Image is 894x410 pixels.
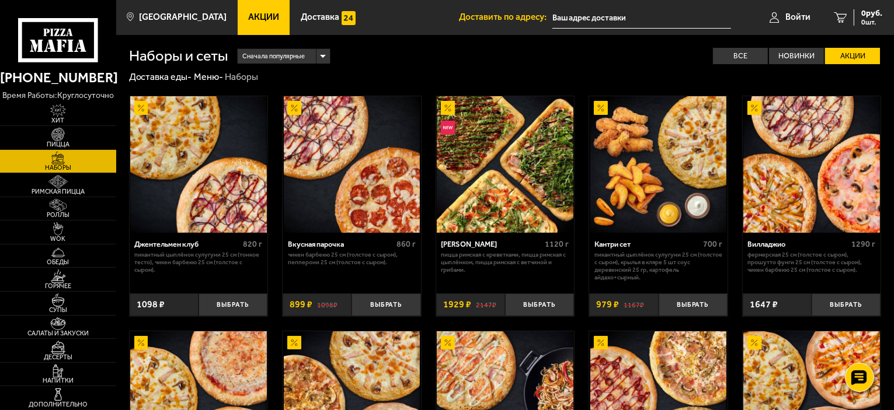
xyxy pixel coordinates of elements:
[290,300,312,309] span: 899 ₽
[594,336,608,350] img: Акционный
[743,96,880,233] img: Вилладжио
[443,300,471,309] span: 1929 ₽
[288,240,394,248] div: Вкусная парочка
[243,239,262,249] span: 820 г
[130,96,268,233] a: АкционныйДжентельмен клуб
[199,293,267,316] button: Выбрать
[594,251,722,281] p: Пикантный цыплёнок сулугуни 25 см (толстое с сыром), крылья в кляре 5 шт соус деревенский 25 гр, ...
[852,239,876,249] span: 1290 г
[441,251,569,274] p: Пицца Римская с креветками, Пицца Римская с цыплёнком, Пицца Римская с ветчиной и грибами.
[747,240,848,248] div: Вилладжио
[785,13,810,22] span: Войти
[747,336,761,350] img: Акционный
[287,336,301,350] img: Акционный
[288,251,416,267] p: Чикен Барбекю 25 см (толстое с сыром), Пепперони 25 см (толстое с сыром).
[812,293,881,316] button: Выбрать
[352,293,420,316] button: Выбрать
[594,240,700,248] div: Кантри сет
[624,300,644,309] s: 1167 ₽
[589,96,728,233] a: АкционныйКантри сет
[194,71,223,82] a: Меню-
[747,101,761,115] img: Акционный
[825,48,880,65] label: Акции
[552,7,731,29] input: Ваш адрес доставки
[317,300,338,309] s: 1098 ₽
[242,48,305,65] span: Сначала популярные
[703,239,722,249] span: 700 г
[225,71,258,83] div: Наборы
[287,101,301,115] img: Акционный
[594,101,608,115] img: Акционный
[505,293,574,316] button: Выбрать
[459,13,552,22] span: Доставить по адресу:
[476,300,496,309] s: 2147 ₽
[130,96,267,233] img: Джентельмен клуб
[441,336,455,350] img: Акционный
[396,239,416,249] span: 860 г
[441,121,455,135] img: Новинка
[248,13,279,22] span: Акции
[283,96,421,233] a: АкционныйВкусная парочка
[713,48,768,65] label: Все
[590,96,727,233] img: Кантри сет
[134,251,262,274] p: Пикантный цыплёнок сулугуни 25 см (тонкое тесто), Чикен Барбекю 25 см (толстое с сыром).
[134,101,148,115] img: Акционный
[436,96,575,233] a: АкционныйНовинкаМама Миа
[441,101,455,115] img: Акционный
[441,240,542,248] div: [PERSON_NAME]
[284,96,420,233] img: Вкусная парочка
[301,13,339,22] span: Доставка
[743,96,881,233] a: АкционныйВилладжио
[659,293,728,316] button: Выбрать
[861,9,882,17] span: 0 руб.
[596,300,619,309] span: 979 ₽
[129,71,192,82] a: Доставка еды-
[137,300,165,309] span: 1098 ₽
[747,251,875,274] p: Фермерская 25 см (толстое с сыром), Прошутто Фунги 25 см (толстое с сыром), Чикен Барбекю 25 см (...
[139,13,227,22] span: [GEOGRAPHIC_DATA]
[134,336,148,350] img: Акционный
[134,240,240,248] div: Джентельмен клуб
[437,96,573,233] img: Мама Миа
[129,48,228,64] h1: Наборы и сеты
[750,300,778,309] span: 1647 ₽
[769,48,824,65] label: Новинки
[861,19,882,26] span: 0 шт.
[545,239,569,249] span: 1120 г
[342,11,356,25] img: 15daf4d41897b9f0e9f617042186c801.svg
